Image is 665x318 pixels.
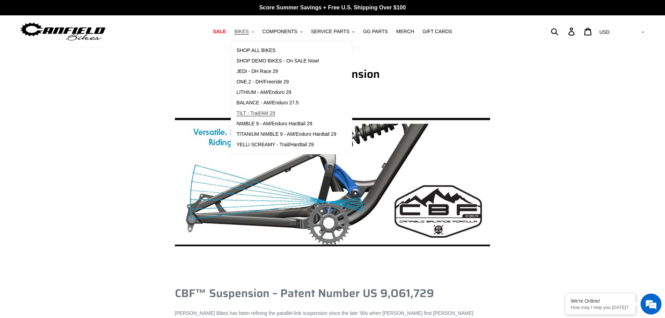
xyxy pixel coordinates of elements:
a: YELLI SCREAMY - Trail/Hardtail 29 [231,140,341,150]
a: GIFT CARDS [419,27,456,36]
span: SHOP ALL BIKES [236,47,275,53]
a: TILT - Trail/AM 29 [231,108,341,119]
div: Minimize live chat window [114,3,131,20]
div: Navigation go back [8,38,18,49]
a: ONE.2 - DH/Freeride 29 [231,77,341,87]
span: TITANIUM NIMBLE 9 - AM/Enduro Hardtail 29 [236,131,336,137]
span: YELLI SCREAMY - Trail/Hardtail 29 [236,142,314,148]
h1: CBF™ Suspension [175,67,490,81]
span: JEDI - DH Race 29 [236,68,278,74]
button: BIKES [231,27,257,36]
a: TITANIUM NIMBLE 9 - AM/Enduro Hardtail 29 [231,129,341,140]
span: SERVICE PARTS [311,29,349,35]
span: TILT - Trail/AM 29 [236,110,275,116]
img: d_696896380_company_1647369064580_696896380 [22,35,40,52]
a: JEDI - DH Race 29 [231,66,341,77]
span: GG PARTS [363,29,388,35]
div: Chat with us now [47,39,128,48]
img: Canfield Bikes [19,21,106,43]
span: BALANCE - AM/Enduro 27.5 [236,100,298,106]
span: COMPONENTS [263,29,297,35]
button: SERVICE PARTS [308,27,358,36]
span: NIMBLE 9 - AM/Enduro Hardtail 29 [236,121,312,127]
a: LITHIUM - AM/Enduro 29 [231,87,341,98]
a: GG PARTS [360,27,391,36]
textarea: Type your message and hit 'Enter' [3,191,133,215]
span: BIKES [234,29,249,35]
a: BALANCE - AM/Enduro 27.5 [231,98,341,108]
span: ONE.2 - DH/Freeride 29 [236,79,289,85]
a: SHOP ALL BIKES [231,45,341,56]
button: COMPONENTS [259,27,306,36]
span: We're online! [40,88,96,158]
span: MERCH [396,29,414,35]
a: MERCH [393,27,418,36]
span: SALE [213,29,226,35]
span: LITHIUM - AM/Enduro 29 [236,89,291,95]
input: Search [555,24,572,39]
h1: CBF™ Suspension – Patent Number US 9,O61,729 [175,287,490,300]
div: We're Online! [571,298,630,304]
span: SHOP DEMO BIKES - On SALE Now! [236,58,319,64]
p: How may I help you today? [571,305,630,310]
a: NIMBLE 9 - AM/Enduro Hardtail 29 [231,119,341,129]
a: SALE [209,27,229,36]
a: SHOP DEMO BIKES - On SALE Now! [231,56,341,66]
span: GIFT CARDS [422,29,452,35]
